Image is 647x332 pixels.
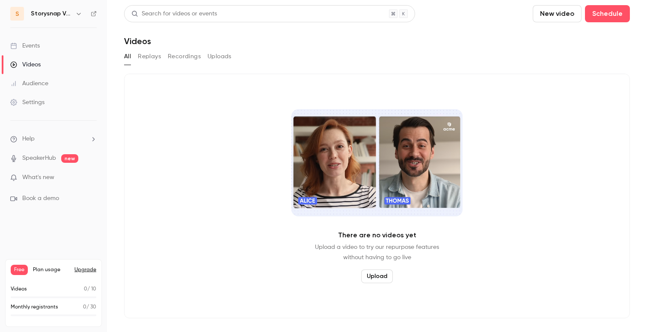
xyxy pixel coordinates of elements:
[11,265,28,275] span: Free
[338,230,416,240] p: There are no videos yet
[124,50,131,63] button: All
[11,285,27,293] p: Videos
[84,285,96,293] p: / 10
[585,5,630,22] button: Schedule
[361,269,393,283] button: Upload
[131,9,217,18] div: Search for videos or events
[61,154,78,163] span: new
[84,287,87,292] span: 0
[138,50,161,63] button: Replays
[83,305,86,310] span: 0
[10,42,40,50] div: Events
[533,5,582,22] button: New video
[74,266,96,273] button: Upgrade
[22,194,59,203] span: Book a demo
[33,266,69,273] span: Plan usage
[208,50,231,63] button: Uploads
[10,60,41,69] div: Videos
[124,36,151,46] h1: Videos
[83,303,96,311] p: / 30
[315,242,439,263] p: Upload a video to try our repurpose features without having to go live
[168,50,201,63] button: Recordings
[31,9,72,18] h6: Storysnap Ventures
[11,303,58,311] p: Monthly registrants
[15,9,19,18] span: S
[10,98,45,107] div: Settings
[22,135,35,144] span: Help
[124,5,630,327] section: Videos
[22,154,56,163] a: SpeakerHub
[86,174,97,182] iframe: Noticeable Trigger
[22,173,54,182] span: What's new
[10,79,48,88] div: Audience
[10,135,97,144] li: help-dropdown-opener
